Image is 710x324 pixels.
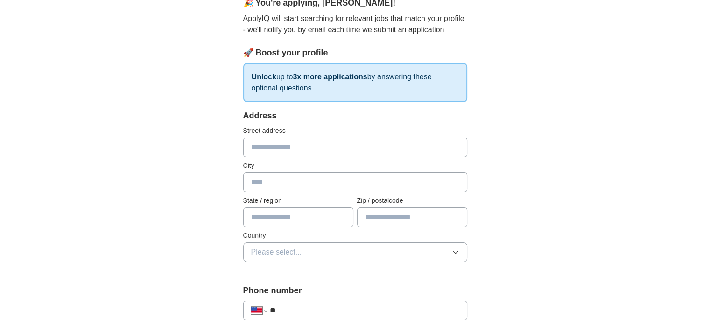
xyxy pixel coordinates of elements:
div: Address [243,110,467,122]
label: Country [243,231,467,241]
p: up to by answering these optional questions [243,63,467,102]
label: City [243,161,467,171]
label: Street address [243,126,467,136]
strong: 3x more applications [293,73,367,81]
button: Please select... [243,242,467,262]
strong: Unlock [252,73,276,81]
label: Zip / postalcode [357,196,467,206]
label: Phone number [243,284,467,297]
span: Please select... [251,247,302,258]
div: 🚀 Boost your profile [243,47,467,59]
label: State / region [243,196,353,206]
p: ApplyIQ will start searching for relevant jobs that match your profile - we'll notify you by emai... [243,13,467,35]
